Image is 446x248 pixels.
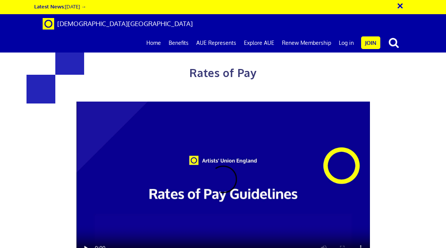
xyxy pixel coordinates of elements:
[278,33,335,53] a: Renew Membership
[192,33,240,53] a: AUE Represents
[335,33,358,53] a: Log in
[34,3,65,10] strong: Latest News:
[57,20,193,28] span: [DEMOGRAPHIC_DATA][GEOGRAPHIC_DATA]
[361,36,380,49] a: Join
[165,33,192,53] a: Benefits
[382,34,406,51] button: search
[189,66,257,80] span: Rates of Pay
[34,3,86,10] a: Latest News:[DATE] →
[240,33,278,53] a: Explore AUE
[143,33,165,53] a: Home
[37,14,199,33] a: Brand [DEMOGRAPHIC_DATA][GEOGRAPHIC_DATA]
